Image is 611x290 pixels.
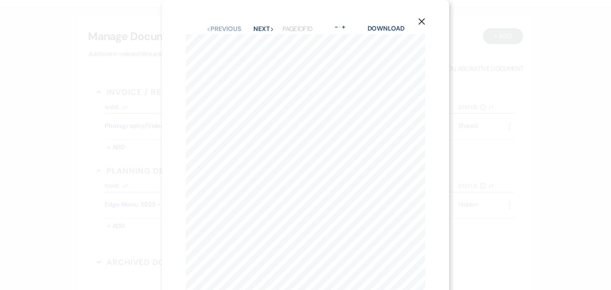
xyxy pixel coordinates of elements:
[282,24,312,34] p: Page 1 of 10
[341,24,347,30] button: +
[253,26,274,32] button: Next
[206,26,241,32] button: Previous
[368,24,405,33] a: Download
[333,24,340,30] button: -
